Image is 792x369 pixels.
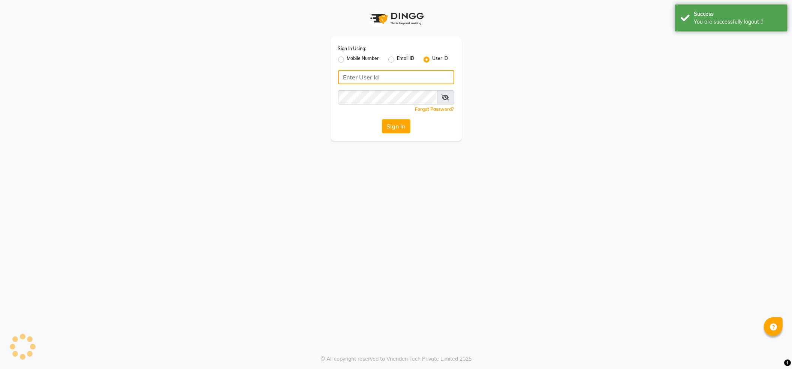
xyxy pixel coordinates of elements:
label: User ID [433,55,448,64]
label: Mobile Number [347,55,379,64]
label: Sign In Using: [338,45,367,52]
label: Email ID [397,55,415,64]
button: Sign In [382,119,410,133]
a: Forgot Password? [415,106,454,112]
div: You are successfully logout !! [694,18,782,26]
img: logo1.svg [366,7,426,30]
input: Username [338,90,437,105]
div: Success [694,10,782,18]
input: Username [338,70,454,84]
